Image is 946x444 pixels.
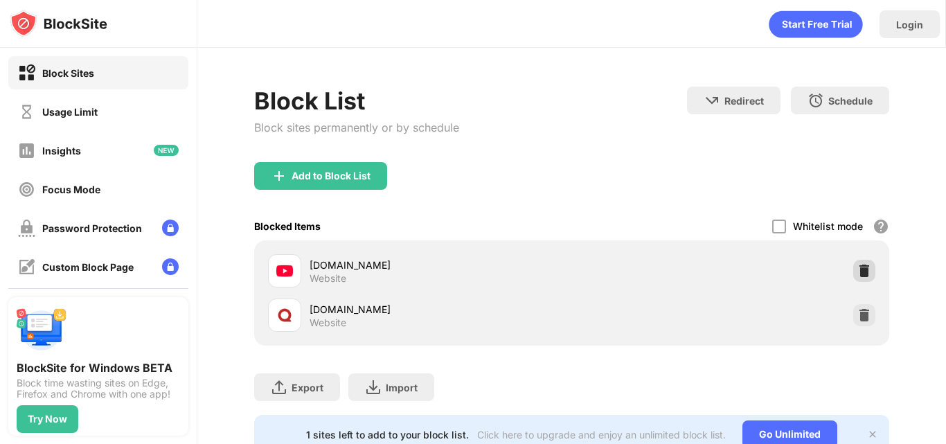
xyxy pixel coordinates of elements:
[276,263,293,279] img: favicons
[18,181,35,198] img: focus-off.svg
[292,382,323,393] div: Export
[162,258,179,275] img: lock-menu.svg
[18,103,35,121] img: time-usage-off.svg
[17,378,180,400] div: Block time wasting sites on Edge, Firefox and Chrome with one app!
[42,145,81,157] div: Insights
[769,10,863,38] div: animation
[310,258,572,272] div: [DOMAIN_NAME]
[867,429,878,440] img: x-button.svg
[18,220,35,237] img: password-protection-off.svg
[896,19,923,30] div: Login
[793,220,863,232] div: Whitelist mode
[254,121,459,134] div: Block sites permanently or by schedule
[310,317,346,329] div: Website
[10,10,107,37] img: logo-blocksite.svg
[42,184,100,195] div: Focus Mode
[276,307,293,323] img: favicons
[42,222,142,234] div: Password Protection
[162,220,179,236] img: lock-menu.svg
[18,258,35,276] img: customize-block-page-off.svg
[310,272,346,285] div: Website
[386,382,418,393] div: Import
[154,145,179,156] img: new-icon.svg
[828,95,873,107] div: Schedule
[310,302,572,317] div: [DOMAIN_NAME]
[18,64,35,82] img: block-on.svg
[18,142,35,159] img: insights-off.svg
[28,414,67,425] div: Try Now
[306,429,469,441] div: 1 sites left to add to your block list.
[17,305,66,355] img: push-desktop.svg
[477,429,726,441] div: Click here to upgrade and enjoy an unlimited block list.
[42,261,134,273] div: Custom Block Page
[292,170,371,181] div: Add to Block List
[254,87,459,115] div: Block List
[724,95,764,107] div: Redirect
[42,67,94,79] div: Block Sites
[254,220,321,232] div: Blocked Items
[17,361,180,375] div: BlockSite for Windows BETA
[42,106,98,118] div: Usage Limit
